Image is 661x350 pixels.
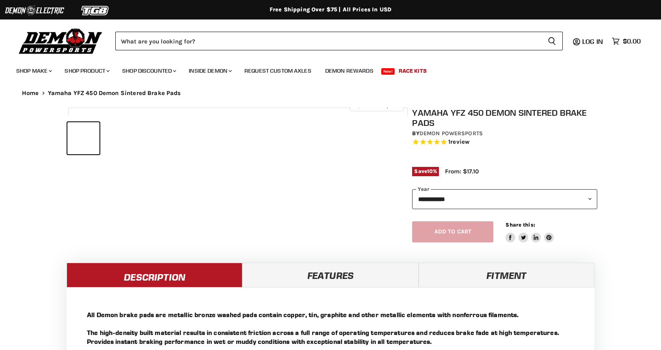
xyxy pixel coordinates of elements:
span: Log in [582,37,603,45]
a: Inside Demon [183,63,237,79]
a: Log in [579,38,608,45]
a: Shop Discounted [116,63,181,79]
span: Yamaha YFZ 450 Demon Sintered Brake Pads [48,90,181,97]
aside: Share this: [505,221,554,243]
input: Search [115,32,541,50]
a: Features [242,263,418,287]
a: $0.00 [608,35,645,47]
img: Demon Powersports [16,26,105,55]
button: Yamaha YFZ 450 Demon Sintered Brake Pads thumbnail [102,122,134,154]
span: 10 [427,168,433,174]
img: TGB Logo 2 [65,3,126,18]
a: Description [67,263,242,287]
span: $0.00 [623,37,641,45]
span: From: $17.10 [445,168,479,175]
span: Save % [412,167,439,176]
ul: Main menu [10,59,639,79]
span: 1 reviews [448,138,469,146]
a: Demon Powersports [419,130,483,137]
a: Request Custom Axles [238,63,318,79]
a: Demon Rewards [319,63,380,79]
a: Race Kits [393,63,433,79]
span: Rated 5.0 out of 5 stars 1 reviews [412,138,597,147]
form: Product [115,32,563,50]
span: review [450,138,469,146]
span: Click to expand [354,102,399,108]
a: Shop Make [10,63,57,79]
img: Demon Electric Logo 2 [4,3,65,18]
span: New! [381,68,395,75]
a: Fitment [419,263,594,287]
a: Home [22,90,39,97]
button: Search [541,32,563,50]
span: Share this: [505,222,535,228]
select: year [412,189,597,209]
div: by [412,129,597,138]
button: Yamaha YFZ 450 Demon Sintered Brake Pads thumbnail [67,122,99,154]
a: Shop Product [58,63,114,79]
div: Free Shipping Over $75 | All Prices In USD [6,6,655,13]
nav: Breadcrumbs [6,90,655,97]
h1: Yamaha YFZ 450 Demon Sintered Brake Pads [412,108,597,128]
